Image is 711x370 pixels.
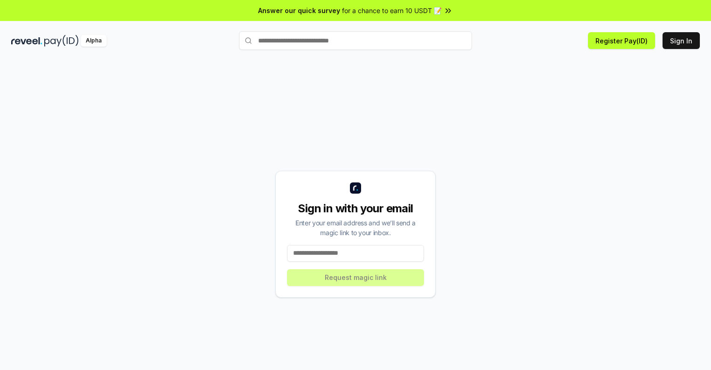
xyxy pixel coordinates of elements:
span: Answer our quick survey [258,6,340,15]
img: pay_id [44,35,79,47]
div: Sign in with your email [287,201,424,216]
button: Sign In [663,32,700,49]
div: Alpha [81,35,107,47]
div: Enter your email address and we’ll send a magic link to your inbox. [287,218,424,237]
img: reveel_dark [11,35,42,47]
img: logo_small [350,182,361,194]
button: Register Pay(ID) [588,32,655,49]
span: for a chance to earn 10 USDT 📝 [342,6,442,15]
